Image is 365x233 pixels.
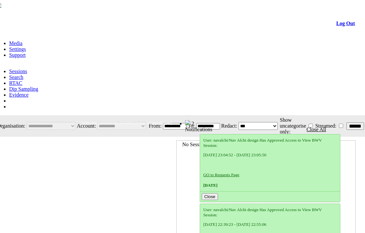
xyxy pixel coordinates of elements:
a: Dip Sampling [9,86,38,92]
a: GO to Requests Page [203,172,240,177]
a: RTAC [9,80,22,86]
p: [DATE] 23:04:52 - [DATE] 23:05:50 [203,152,337,158]
a: Sessions [9,69,27,74]
a: Evidence [9,92,29,98]
td: Account: [77,116,96,136]
a: Search [9,74,23,80]
p: [DATE] 22:39:23 - [DATE] 22:55:06 [203,222,337,227]
span: [DATE] [203,183,218,188]
img: bell25.png [185,120,190,125]
button: Close [202,193,218,200]
div: Notifications [185,127,342,132]
div: User: navalchi/Nav Alchi design Has Approved Access to View BWV Session: [203,138,337,188]
span: 2 [192,121,194,126]
a: Support [9,52,26,58]
a: Media [9,40,22,46]
a: Log Out [336,21,355,26]
a: Settings [9,46,26,52]
a: Close All [307,127,326,132]
span: Welcome, [PERSON_NAME] design (General User) [82,120,172,125]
